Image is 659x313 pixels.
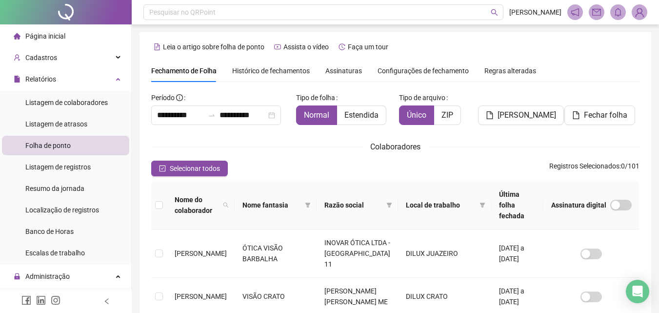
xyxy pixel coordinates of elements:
[484,67,536,74] span: Regras alteradas
[386,202,392,208] span: filter
[549,161,639,176] span: : 0 / 101
[406,200,476,210] span: Local de trabalho
[232,67,310,75] span: Histórico de fechamentos
[592,8,601,17] span: mail
[21,295,31,305] span: facebook
[221,192,231,218] span: search
[498,109,556,121] span: [PERSON_NAME]
[324,200,382,210] span: Razão social
[25,120,87,128] span: Listagem de atrasos
[509,7,561,18] span: [PERSON_NAME]
[25,99,108,106] span: Listagem de colaboradores
[549,162,619,170] span: Registros Selecionados
[348,43,388,51] span: Faça um tour
[25,185,84,192] span: Resumo da jornada
[399,92,445,103] span: Tipo de arquivo
[208,111,216,119] span: swap-right
[339,43,345,50] span: history
[303,198,313,212] span: filter
[491,9,498,16] span: search
[407,110,426,120] span: Único
[36,295,46,305] span: linkedin
[151,94,175,102] span: Período
[571,8,579,17] span: notification
[478,198,487,212] span: filter
[175,194,219,216] span: Nome do colaborador
[25,54,57,62] span: Cadastros
[572,111,580,119] span: file
[176,94,183,101] span: info-circle
[151,67,217,75] span: Fechamento de Folha
[14,76,20,83] span: file
[170,163,220,174] span: Selecionar todos
[25,75,56,83] span: Relatórios
[25,249,85,257] span: Escalas de trabalho
[242,200,300,210] span: Nome fantasia
[305,202,311,208] span: filter
[159,165,166,172] span: check-square
[25,142,71,149] span: Folha de ponto
[370,142,420,151] span: Colaboradores
[491,230,543,278] td: [DATE] a [DATE]
[154,43,160,50] span: file-text
[479,202,485,208] span: filter
[317,230,398,278] td: INOVAR ÓTICA LTDA - [GEOGRAPHIC_DATA] 11
[51,295,60,305] span: instagram
[398,230,491,278] td: DILUX JUAZEIRO
[632,5,647,20] img: 75405
[564,105,635,125] button: Fechar folha
[551,200,606,210] span: Assinatura digital
[384,198,394,212] span: filter
[14,33,20,40] span: home
[175,292,227,300] span: [PERSON_NAME]
[151,161,228,176] button: Selecionar todos
[441,110,453,120] span: ZIP
[103,298,110,305] span: left
[175,250,227,257] span: [PERSON_NAME]
[491,181,543,230] th: Última folha fechada
[325,67,362,74] span: Assinaturas
[344,110,379,120] span: Estendida
[584,109,627,121] span: Fechar folha
[614,8,622,17] span: bell
[478,105,564,125] button: [PERSON_NAME]
[235,230,316,278] td: ÓTICA VISÃO BARBALHA
[14,54,20,61] span: user-add
[223,202,229,208] span: search
[25,228,74,235] span: Banco de Horas
[25,206,99,214] span: Localização de registros
[14,273,20,280] span: lock
[626,280,649,303] div: Open Intercom Messenger
[296,92,335,103] span: Tipo de folha
[486,111,494,119] span: file
[25,163,91,171] span: Listagem de registros
[25,32,65,40] span: Página inicial
[304,110,329,120] span: Normal
[208,111,216,119] span: to
[283,43,329,51] span: Assista o vídeo
[274,43,281,50] span: youtube
[163,43,264,51] span: Leia o artigo sobre folha de ponto
[25,272,70,280] span: Administração
[378,67,469,74] span: Configurações de fechamento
